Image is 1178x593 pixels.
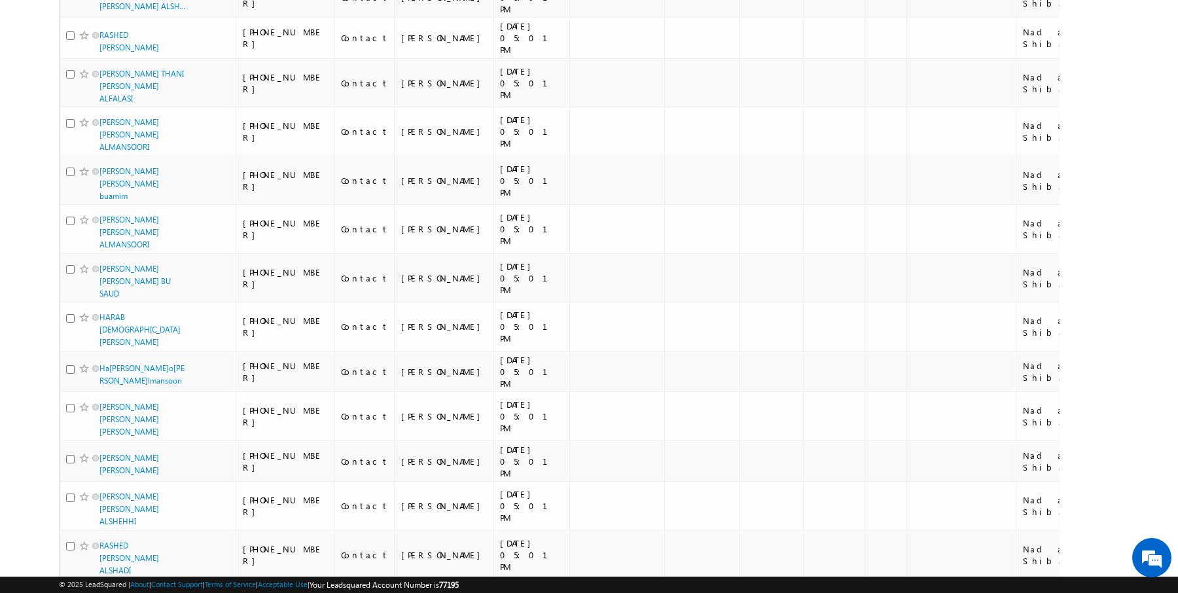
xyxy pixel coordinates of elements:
[341,321,389,332] div: Contact
[243,404,328,428] div: [PHONE_NUMBER]
[1023,266,1109,290] div: Nad al Shiba
[341,456,389,467] div: Contact
[341,32,389,44] div: Contact
[341,410,389,422] div: Contact
[99,69,184,103] a: [PERSON_NAME] THANI [PERSON_NAME] ALFALASI
[1023,169,1109,192] div: Nad al Shiba
[401,223,487,235] div: [PERSON_NAME]
[99,541,159,575] a: RASHED [PERSON_NAME] ALSHADI
[99,215,159,249] a: [PERSON_NAME] [PERSON_NAME] ALMANSOORI
[500,537,563,573] div: [DATE] 05:01 PM
[500,488,563,524] div: [DATE] 05:01 PM
[1023,543,1109,567] div: Nad al Shiba
[1023,404,1109,428] div: Nad al Shiba
[500,163,563,198] div: [DATE] 05:01 PM
[130,580,149,588] a: About
[341,175,389,187] div: Contact
[1023,494,1109,518] div: Nad al Shiba
[1023,450,1109,473] div: Nad al Shiba
[1023,217,1109,241] div: Nad al Shiba
[401,366,487,378] div: [PERSON_NAME]
[401,272,487,284] div: [PERSON_NAME]
[341,272,389,284] div: Contact
[401,410,487,422] div: [PERSON_NAME]
[401,456,487,467] div: [PERSON_NAME]
[151,580,203,588] a: Contact Support
[401,175,487,187] div: [PERSON_NAME]
[243,494,328,518] div: [PHONE_NUMBER]
[341,549,389,561] div: Contact
[1023,71,1109,95] div: Nad al Shiba
[99,492,159,526] a: [PERSON_NAME] [PERSON_NAME] ALSHEHHI
[341,366,389,378] div: Contact
[401,126,487,137] div: [PERSON_NAME]
[1023,120,1109,143] div: Nad al Shiba
[99,363,185,386] a: Ha[PERSON_NAME]o[PERSON_NAME]lmansoori
[401,549,487,561] div: [PERSON_NAME]
[99,453,159,475] a: [PERSON_NAME] [PERSON_NAME]
[401,500,487,512] div: [PERSON_NAME]
[500,65,563,101] div: [DATE] 05:01 PM
[500,399,563,434] div: [DATE] 05:01 PM
[341,77,389,89] div: Contact
[99,264,171,298] a: [PERSON_NAME] [PERSON_NAME] BU SAUD
[243,450,328,473] div: [PHONE_NUMBER]
[310,580,459,590] span: Your Leadsquared Account Number is
[99,166,159,201] a: [PERSON_NAME] [PERSON_NAME] buamim
[243,169,328,192] div: [PHONE_NUMBER]
[243,315,328,338] div: [PHONE_NUMBER]
[401,77,487,89] div: [PERSON_NAME]
[243,217,328,241] div: [PHONE_NUMBER]
[99,402,159,437] a: [PERSON_NAME] [PERSON_NAME] [PERSON_NAME]
[258,580,308,588] a: Acceptable Use
[205,580,256,588] a: Terms of Service
[500,211,563,247] div: [DATE] 05:01 PM
[243,71,328,95] div: [PHONE_NUMBER]
[439,580,459,590] span: 77195
[243,543,328,567] div: [PHONE_NUMBER]
[500,309,563,344] div: [DATE] 05:01 PM
[341,126,389,137] div: Contact
[99,117,159,152] a: [PERSON_NAME] [PERSON_NAME] ALMANSOORI
[500,114,563,149] div: [DATE] 05:01 PM
[500,20,563,56] div: [DATE] 05:01 PM
[341,500,389,512] div: Contact
[1023,360,1109,384] div: Nad al Shiba
[1023,26,1109,50] div: Nad al Shiba
[243,360,328,384] div: [PHONE_NUMBER]
[243,120,328,143] div: [PHONE_NUMBER]
[243,266,328,290] div: [PHONE_NUMBER]
[500,444,563,479] div: [DATE] 05:01 PM
[401,321,487,332] div: [PERSON_NAME]
[59,579,459,591] span: © 2025 LeadSquared | | | | |
[500,354,563,389] div: [DATE] 05:01 PM
[1023,315,1109,338] div: Nad al Shiba
[99,312,181,347] a: HARAB [DEMOGRAPHIC_DATA][PERSON_NAME]
[341,223,389,235] div: Contact
[99,30,159,52] a: RASHED [PERSON_NAME]
[500,261,563,296] div: [DATE] 05:01 PM
[401,32,487,44] div: [PERSON_NAME]
[243,26,328,50] div: [PHONE_NUMBER]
